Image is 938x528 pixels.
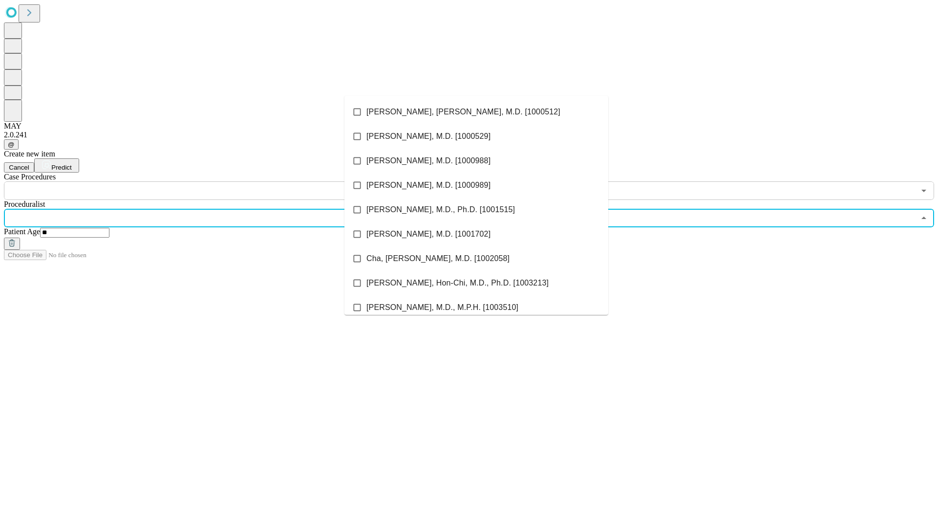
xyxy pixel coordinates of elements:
[4,227,40,236] span: Patient Age
[366,106,560,118] span: [PERSON_NAME], [PERSON_NAME], M.D. [1000512]
[4,173,56,181] span: Scheduled Procedure
[917,211,931,225] button: Close
[366,277,549,289] span: [PERSON_NAME], Hon-Chi, M.D., Ph.D. [1003213]
[366,204,515,216] span: [PERSON_NAME], M.D., Ph.D. [1001515]
[4,200,45,208] span: Proceduralist
[4,139,19,150] button: @
[366,253,510,264] span: Cha, [PERSON_NAME], M.D. [1002058]
[34,158,79,173] button: Predict
[366,179,490,191] span: [PERSON_NAME], M.D. [1000989]
[51,164,71,171] span: Predict
[4,162,34,173] button: Cancel
[366,228,490,240] span: [PERSON_NAME], M.D. [1001702]
[366,302,518,313] span: [PERSON_NAME], M.D., M.P.H. [1003510]
[366,155,490,167] span: [PERSON_NAME], M.D. [1000988]
[8,141,15,148] span: @
[917,184,931,198] button: Open
[4,131,934,139] div: 2.0.241
[366,131,490,142] span: [PERSON_NAME], M.D. [1000529]
[4,122,934,131] div: MAY
[9,164,29,171] span: Cancel
[4,150,55,158] span: Create new item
